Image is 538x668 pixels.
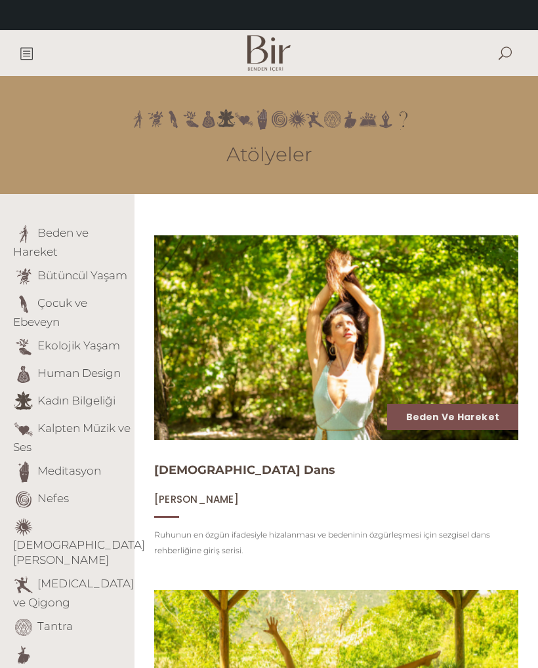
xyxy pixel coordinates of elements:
p: Ruhunun en özgün ifadesiyle hizalanması ve bedeninin özgürleşmesi için sezgisel dans rehberliğine... [154,527,518,559]
a: [PERSON_NAME] [154,493,239,505]
a: Kalpten Müzik ve Ses [13,422,131,454]
span: [PERSON_NAME] [154,492,239,506]
a: [DEMOGRAPHIC_DATA][PERSON_NAME] [13,538,145,566]
a: Meditasyon [37,464,101,477]
a: Beden ve Hareket [406,410,499,423]
a: [DEMOGRAPHIC_DATA] Dans [154,463,335,477]
a: Ekolojik Yaşam [37,339,120,352]
a: Human Design [37,366,121,380]
img: Mobile Logo [247,35,291,71]
a: Nefes [37,492,69,505]
a: Çocuk ve Ebeveyn [13,296,87,328]
a: [MEDICAL_DATA] ve Qigong [13,577,134,609]
a: Beden ve Hareket [13,226,89,258]
a: Bütüncül Yaşam [37,269,127,282]
a: Tantra [37,619,73,633]
a: Kadın Bilgeliği [37,394,115,407]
